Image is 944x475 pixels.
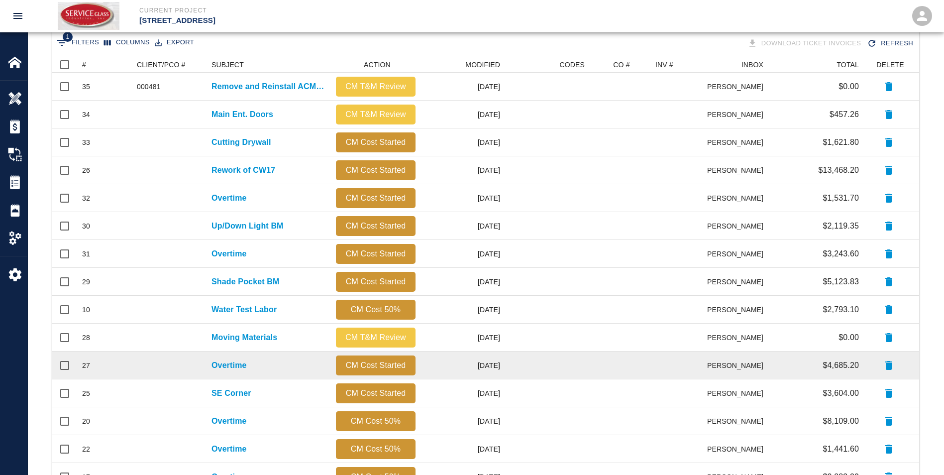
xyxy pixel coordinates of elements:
div: [DATE] [420,212,505,240]
p: CM T&M Review [340,109,412,120]
div: TOTAL [768,57,864,73]
p: CM Cost 50% [340,304,412,316]
div: TOTAL [837,57,859,73]
div: 26 [82,165,90,175]
div: CLIENT/PCO # [132,57,207,73]
p: CM Cost Started [340,359,412,371]
a: Shade Pocket BM [211,276,280,288]
div: INBOX [708,57,768,73]
p: $2,793.10 [823,304,859,316]
div: [PERSON_NAME] [708,73,768,101]
p: $13,468.20 [818,164,859,176]
p: CM Cost Started [340,248,412,260]
p: $1,621.80 [823,136,859,148]
p: $1,441.60 [823,443,859,455]
p: $2,119.35 [823,220,859,232]
button: Show filters [54,35,102,51]
p: $5,123.83 [823,276,859,288]
img: Service Glass Ind., Inc. [58,2,119,30]
div: CO # [590,57,650,73]
div: [DATE] [420,268,505,296]
div: CLIENT/PCO # [137,57,186,73]
p: $0.00 [839,332,859,344]
div: [DATE] [420,128,505,156]
p: $3,604.00 [823,387,859,399]
div: [PERSON_NAME] [708,407,768,435]
div: 10 [82,305,90,315]
a: Moving Materials [211,332,277,344]
button: Export [152,35,197,50]
p: Current Project [139,6,526,15]
p: CM Cost Started [340,192,412,204]
a: Overtime [211,443,247,455]
div: Refresh the list [865,35,917,52]
div: [PERSON_NAME] [708,156,768,184]
div: [DATE] [420,240,505,268]
a: Water Test Labor [211,304,277,316]
div: Chat Widget [894,427,944,475]
p: Overtime [211,192,247,204]
p: CM Cost 50% [340,415,412,427]
button: Select columns [102,35,152,50]
a: Up/Down Light BM [211,220,284,232]
div: # [82,57,86,73]
div: [PERSON_NAME] [708,128,768,156]
div: SUBJECT [207,57,331,73]
div: [PERSON_NAME] [708,184,768,212]
div: [DATE] [420,184,505,212]
a: Overtime [211,248,247,260]
div: MODIFIED [465,57,500,73]
div: 31 [82,249,90,259]
p: CM Cost Started [340,136,412,148]
div: ACTION [364,57,391,73]
div: 33 [82,137,90,147]
p: CM Cost Started [340,387,412,399]
p: CM T&M Review [340,332,412,344]
p: $0.00 [839,81,859,93]
div: [DATE] [420,435,505,463]
div: ACTION [331,57,420,73]
div: 22 [82,444,90,454]
p: CM Cost Started [340,220,412,232]
div: DELETE [864,57,914,73]
div: INV # [655,57,673,73]
p: CM Cost 50% [340,443,412,455]
div: SUBJECT [211,57,244,73]
a: Overtime [211,415,247,427]
div: 27 [82,360,90,370]
p: $4,685.20 [823,359,859,371]
p: CM T&M Review [340,81,412,93]
div: 25 [82,388,90,398]
div: 34 [82,110,90,119]
span: 1 [63,32,73,42]
div: DELETE [876,57,904,73]
p: Remove and Reinstall ACM Panels for Cameras [211,81,326,93]
div: [PERSON_NAME] [708,379,768,407]
a: Rework of CW17 [211,164,275,176]
button: Refresh [865,35,917,52]
div: [DATE] [420,101,505,128]
a: Cutting Drywall [211,136,271,148]
p: $1,531.70 [823,192,859,204]
div: [DATE] [420,407,505,435]
div: INBOX [741,57,763,73]
div: [DATE] [420,296,505,324]
div: 000481 [137,82,161,92]
div: CO # [613,57,629,73]
p: SE Corner [211,387,251,399]
div: CODES [559,57,585,73]
div: 28 [82,333,90,343]
div: MODIFIED [420,57,505,73]
div: [DATE] [420,324,505,352]
div: 32 [82,193,90,203]
a: Overtime [211,359,247,371]
div: [PERSON_NAME] [708,324,768,352]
